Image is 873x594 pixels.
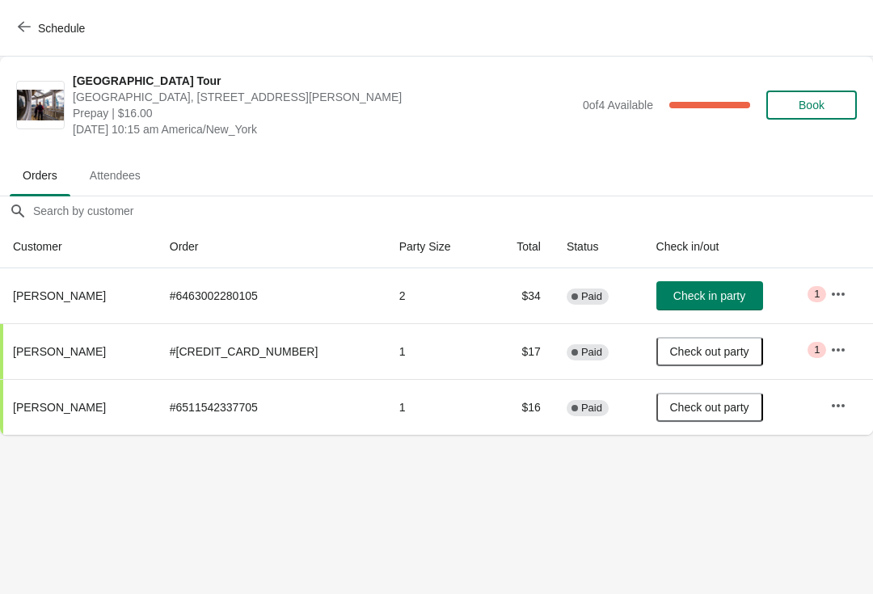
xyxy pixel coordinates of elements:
[814,343,820,356] span: 1
[581,290,602,303] span: Paid
[8,14,98,43] button: Schedule
[670,345,749,358] span: Check out party
[673,289,745,302] span: Check in party
[13,289,106,302] span: [PERSON_NAME]
[73,121,575,137] span: [DATE] 10:15 am America/New_York
[643,225,818,268] th: Check in/out
[157,323,386,379] td: # [CREDIT_CARD_NUMBER]
[581,402,602,415] span: Paid
[13,401,106,414] span: [PERSON_NAME]
[386,379,488,435] td: 1
[488,379,554,435] td: $16
[656,337,763,366] button: Check out party
[73,73,575,89] span: [GEOGRAPHIC_DATA] Tour
[157,268,386,323] td: # 6463002280105
[554,225,643,268] th: Status
[73,105,575,121] span: Prepay | $16.00
[386,268,488,323] td: 2
[766,91,857,120] button: Book
[799,99,824,112] span: Book
[10,161,70,190] span: Orders
[814,288,820,301] span: 1
[13,345,106,358] span: [PERSON_NAME]
[583,99,653,112] span: 0 of 4 Available
[670,401,749,414] span: Check out party
[157,379,386,435] td: # 6511542337705
[656,393,763,422] button: Check out party
[17,90,64,121] img: City Hall Tower Tour
[73,89,575,105] span: [GEOGRAPHIC_DATA], [STREET_ADDRESS][PERSON_NAME]
[38,22,85,35] span: Schedule
[157,225,386,268] th: Order
[581,346,602,359] span: Paid
[386,225,488,268] th: Party Size
[656,281,763,310] button: Check in party
[77,161,154,190] span: Attendees
[488,225,554,268] th: Total
[488,323,554,379] td: $17
[386,323,488,379] td: 1
[488,268,554,323] td: $34
[32,196,873,225] input: Search by customer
